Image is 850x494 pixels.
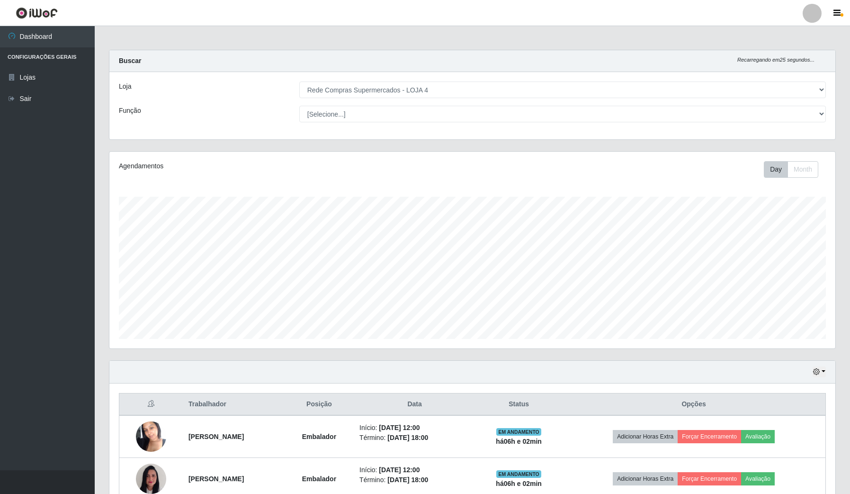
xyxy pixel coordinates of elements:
li: Início: [359,465,470,475]
strong: há 06 h e 02 min [496,480,542,487]
time: [DATE] 18:00 [387,476,428,484]
li: Término: [359,475,470,485]
i: Recarregando em 25 segundos... [737,57,814,63]
th: Opções [562,393,825,416]
button: Day [764,161,788,178]
button: Forçar Encerramento [678,472,741,485]
div: Agendamentos [119,161,405,171]
img: CoreUI Logo [16,7,58,19]
button: Avaliação [741,430,775,443]
button: Month [787,161,818,178]
div: Toolbar with button groups [764,161,826,178]
strong: [PERSON_NAME] [188,475,244,483]
strong: Buscar [119,57,141,64]
strong: Embalador [302,475,336,483]
div: First group [764,161,818,178]
time: [DATE] 12:00 [379,424,420,431]
label: Loja [119,82,131,91]
strong: há 06 h e 02 min [496,438,542,445]
li: Início: [359,423,470,433]
span: EM ANDAMENTO [496,470,541,478]
button: Forçar Encerramento [678,430,741,443]
button: Avaliação [741,472,775,485]
th: Posição [285,393,354,416]
th: Trabalhador [183,393,285,416]
img: 1754158963316.jpeg [136,416,166,457]
button: Adicionar Horas Extra [613,472,678,485]
th: Status [475,393,562,416]
strong: Embalador [302,433,336,440]
span: EM ANDAMENTO [496,428,541,436]
time: [DATE] 18:00 [387,434,428,441]
li: Término: [359,433,470,443]
strong: [PERSON_NAME] [188,433,244,440]
label: Função [119,106,141,116]
button: Adicionar Horas Extra [613,430,678,443]
th: Data [354,393,475,416]
time: [DATE] 12:00 [379,466,420,474]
